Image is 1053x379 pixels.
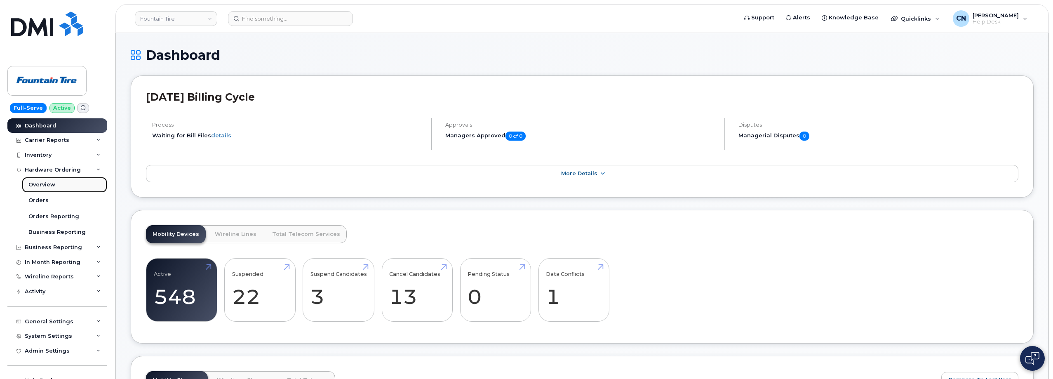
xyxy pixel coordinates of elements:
[546,263,602,317] a: Data Conflicts 1
[232,263,288,317] a: Suspended 22
[152,122,424,128] h4: Process
[266,225,347,243] a: Total Telecom Services
[131,48,1034,62] h1: Dashboard
[154,263,209,317] a: Active 548
[208,225,263,243] a: Wireline Lines
[468,263,523,317] a: Pending Status 0
[445,122,717,128] h4: Approvals
[505,132,526,141] span: 0 of 0
[738,132,1018,141] h5: Managerial Disputes
[310,263,367,317] a: Suspend Candidates 3
[799,132,809,141] span: 0
[146,225,206,243] a: Mobility Devices
[561,170,597,177] span: More Details
[738,122,1018,128] h4: Disputes
[1025,352,1039,365] img: Open chat
[389,263,445,317] a: Cancel Candidates 13
[146,91,1018,103] h2: [DATE] Billing Cycle
[211,132,231,139] a: details
[152,132,424,139] li: Waiting for Bill Files
[445,132,717,141] h5: Managers Approved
